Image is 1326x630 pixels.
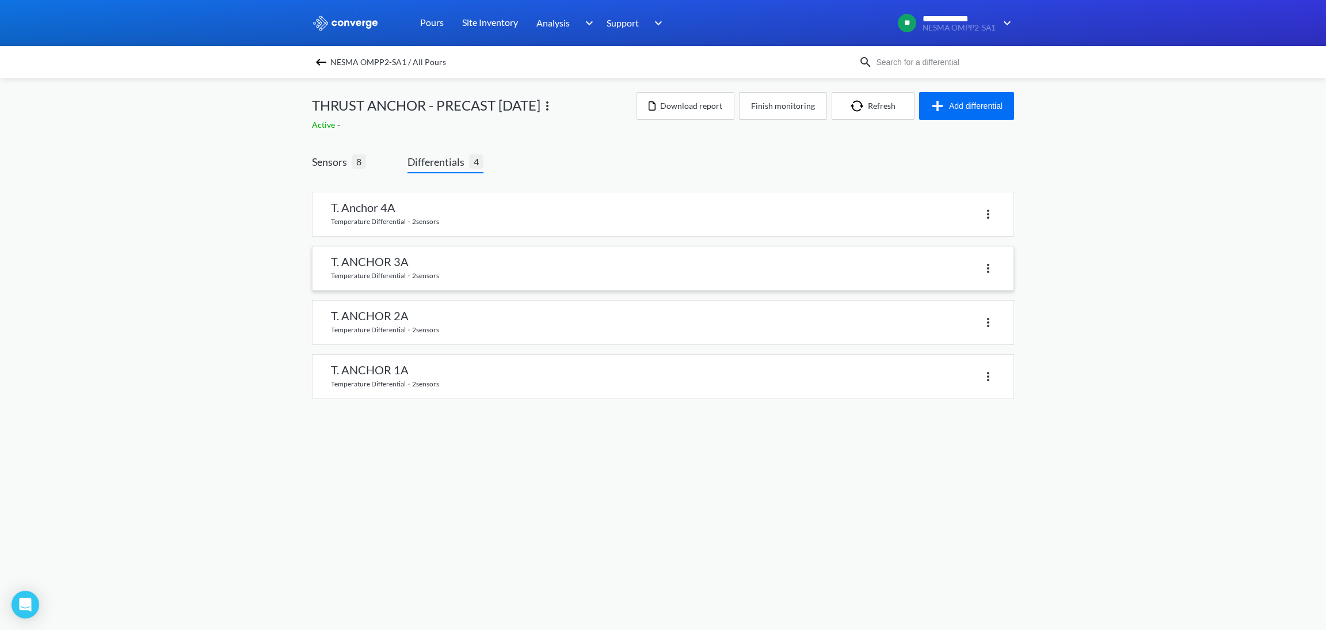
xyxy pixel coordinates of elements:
span: - [337,120,342,130]
span: 8 [352,154,366,169]
span: NESMA OMPP2-SA1 / All Pours [330,54,446,70]
img: logo_ewhite.svg [312,16,379,31]
input: Search for a differential [872,56,1012,69]
img: more.svg [981,316,995,329]
button: Add differential [919,92,1014,120]
span: 4 [469,154,483,169]
img: icon-refresh.svg [851,100,868,112]
span: Analysis [536,16,570,30]
img: more.svg [981,261,995,275]
img: downArrow.svg [578,16,596,30]
img: backspace.svg [314,55,328,69]
img: more.svg [981,370,995,384]
img: downArrow.svg [647,16,665,30]
span: NESMA OMPP2-SA1 [923,24,996,32]
span: Active [312,120,337,130]
button: Download report [637,92,734,120]
img: downArrow.svg [996,16,1014,30]
img: more.svg [540,99,554,113]
img: icon-plus.svg [931,99,949,113]
span: Differentials [407,154,469,170]
img: icon-file.svg [649,101,656,111]
div: Open Intercom Messenger [12,591,39,618]
img: icon-search.svg [859,55,872,69]
img: more.svg [981,207,995,221]
button: Refresh [832,92,915,120]
span: Sensors [312,154,352,170]
span: Support [607,16,639,30]
button: Finish monitoring [739,92,827,120]
span: THRUST ANCHOR - PRECAST [DATE] [312,94,540,116]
